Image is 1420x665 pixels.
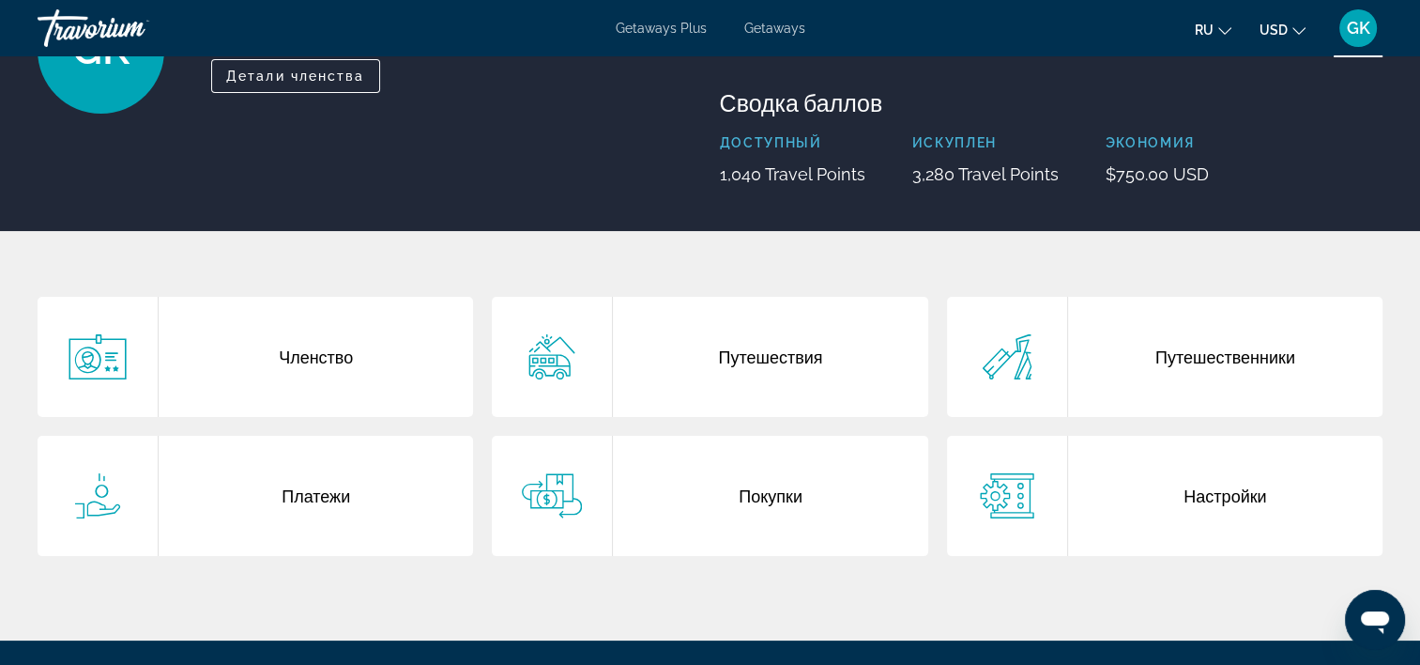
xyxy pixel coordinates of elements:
div: Путешественники [1068,297,1382,417]
button: User Menu [1334,8,1382,48]
p: $750.00 USD [1106,164,1209,184]
span: ru [1195,23,1214,38]
div: Платежи [159,436,473,556]
p: Доступный [720,135,865,150]
p: 3,280 Travel Points [912,164,1059,184]
div: Настройки [1068,436,1382,556]
button: Детали членства [211,59,380,93]
h3: Сводка баллов [720,88,1383,116]
div: Покупки [613,436,927,556]
p: Экономия [1106,135,1209,150]
span: USD [1260,23,1288,38]
button: Change language [1195,16,1231,43]
a: Travorium [38,4,225,53]
a: Getaways Plus [616,21,707,36]
a: Платежи [38,436,473,556]
p: 1,040 Travel Points [720,164,865,184]
a: Членство [38,297,473,417]
a: Getaways [744,21,805,36]
a: Детали членства [211,63,380,84]
div: Путешествия [613,297,927,417]
a: Покупки [492,436,927,556]
a: Настройки [947,436,1382,556]
button: Change currency [1260,16,1305,43]
div: Членство [159,297,473,417]
a: Путешественники [947,297,1382,417]
iframe: Button to launch messaging window [1345,590,1405,650]
span: GK [1347,19,1370,38]
p: искуплен [912,135,1059,150]
a: Путешествия [492,297,927,417]
span: Детали членства [226,69,365,84]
